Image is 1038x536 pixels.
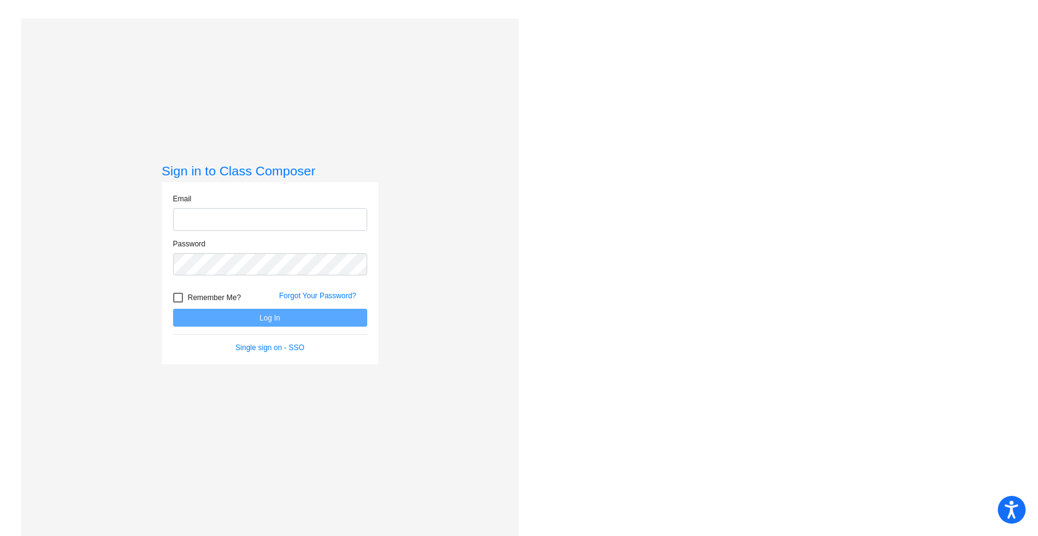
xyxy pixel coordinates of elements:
[162,163,378,178] h3: Sign in to Class Composer
[173,193,192,204] label: Email
[173,238,206,249] label: Password
[236,343,304,352] a: Single sign on - SSO
[188,290,241,305] span: Remember Me?
[173,309,367,327] button: Log In
[279,291,357,300] a: Forgot Your Password?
